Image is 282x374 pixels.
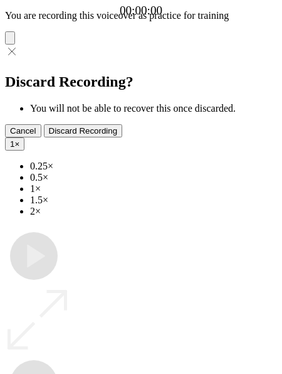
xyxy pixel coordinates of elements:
li: 0.25× [30,161,277,172]
h2: Discard Recording? [5,73,277,90]
li: 1× [30,183,277,195]
p: You are recording this voiceover as practice for training [5,10,277,21]
button: Discard Recording [44,124,123,137]
li: You will not be able to recover this once discarded. [30,103,277,114]
a: 00:00:00 [120,4,162,18]
span: 1 [10,139,14,149]
li: 0.5× [30,172,277,183]
button: Cancel [5,124,41,137]
button: 1× [5,137,24,151]
li: 1.5× [30,195,277,206]
li: 2× [30,206,277,217]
